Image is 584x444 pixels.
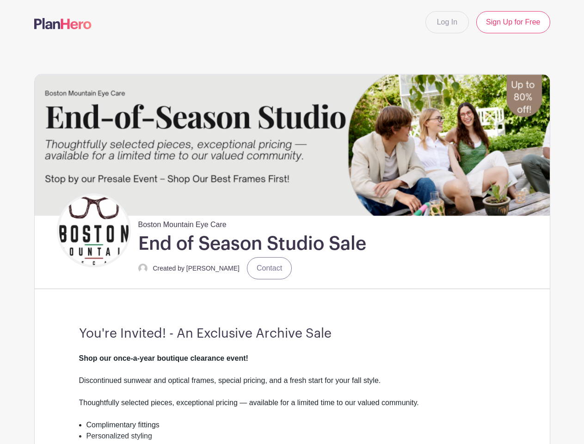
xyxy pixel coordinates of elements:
a: Contact [247,257,292,279]
span: Boston Mountain Eye Care [138,216,227,230]
img: logo-507f7623f17ff9eddc593b1ce0a138ce2505c220e1c5a4e2b4648c50719b7d32.svg [34,18,92,29]
img: End%20of%20Season%20Studio%20Sale.png [35,74,550,216]
a: Log In [425,11,469,33]
li: Complimentary fittings [86,419,505,431]
div: Discontinued sunwear and optical frames, special pricing, and a fresh start for your fall style. ... [79,364,505,419]
strong: Shop our once-a-year boutique clearance event! [79,354,248,362]
img: default-ce2991bfa6775e67f084385cd625a349d9dcbb7a52a09fb2fda1e96e2d18dcdb.png [138,264,148,273]
h3: You're Invited! - An Exclusive Archive Sale [79,326,505,342]
small: Created by [PERSON_NAME] [153,265,240,272]
li: Personalized styling [86,431,505,442]
h1: End of Season Studio Sale [138,232,366,255]
img: 46521050_1853738921340608_6923216238650851328_n.jpg [59,196,129,265]
a: Sign Up for Free [476,11,550,33]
